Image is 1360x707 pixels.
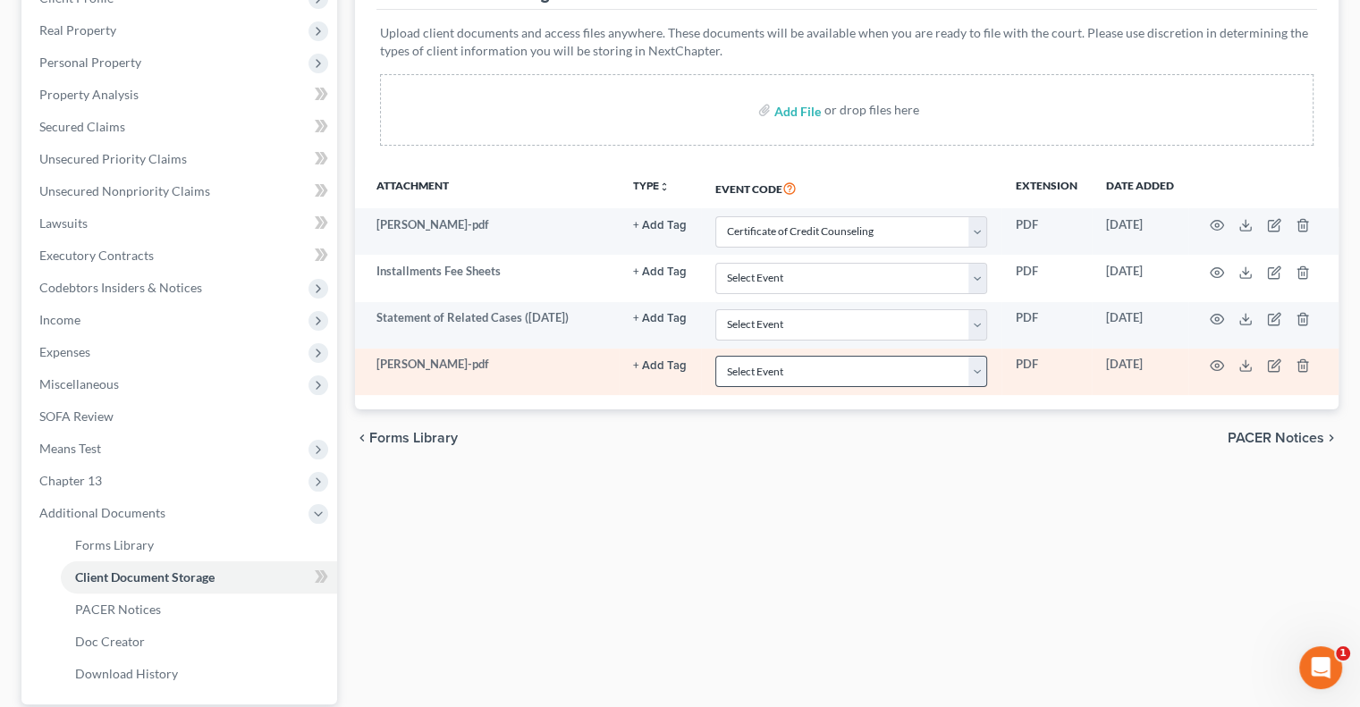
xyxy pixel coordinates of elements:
[1001,208,1092,255] td: PDF
[25,175,337,207] a: Unsecured Nonpriority Claims
[1001,255,1092,301] td: PDF
[1228,431,1339,445] button: PACER Notices chevron_right
[355,431,458,445] button: chevron_left Forms Library
[633,216,687,233] a: + Add Tag
[355,431,369,445] i: chevron_left
[25,111,337,143] a: Secured Claims
[39,215,88,231] span: Lawsuits
[633,220,687,231] button: + Add Tag
[659,181,670,192] i: unfold_more
[61,529,337,561] a: Forms Library
[701,167,1001,208] th: Event Code
[355,255,619,301] td: Installments Fee Sheets
[1228,431,1324,445] span: PACER Notices
[633,266,687,278] button: + Add Tag
[1092,302,1188,349] td: [DATE]
[39,248,154,263] span: Executory Contracts
[39,183,210,198] span: Unsecured Nonpriority Claims
[61,561,337,593] a: Client Document Storage
[39,151,187,166] span: Unsecured Priority Claims
[25,400,337,433] a: SOFA Review
[355,167,619,208] th: Attachment
[1001,302,1092,349] td: PDF
[1092,349,1188,395] td: [DATE]
[61,593,337,626] a: PACER Notices
[633,356,687,373] a: + Add Tag
[75,666,178,681] span: Download History
[633,313,687,324] button: + Add Tag
[633,309,687,326] a: + Add Tag
[633,181,670,192] button: TYPEunfold_more
[39,119,125,134] span: Secured Claims
[39,55,141,70] span: Personal Property
[1092,255,1188,301] td: [DATE]
[39,376,119,391] span: Miscellaneous
[75,537,154,552] span: Forms Library
[61,658,337,690] a: Download History
[369,431,458,445] span: Forms Library
[39,87,139,102] span: Property Analysis
[1001,349,1092,395] td: PDF
[75,634,145,649] span: Doc Creator
[39,344,90,359] span: Expenses
[25,240,337,272] a: Executory Contracts
[1299,646,1342,689] iframe: Intercom live chat
[1092,167,1188,208] th: Date added
[1092,208,1188,255] td: [DATE]
[1324,431,1339,445] i: chevron_right
[355,208,619,255] td: [PERSON_NAME]-pdf
[61,626,337,658] a: Doc Creator
[355,302,619,349] td: Statement of Related Cases ([DATE])
[39,22,116,38] span: Real Property
[39,280,202,295] span: Codebtors Insiders & Notices
[39,408,114,424] span: SOFA Review
[633,360,687,372] button: + Add Tag
[25,79,337,111] a: Property Analysis
[824,101,919,119] div: or drop files here
[39,312,80,327] span: Income
[39,473,102,488] span: Chapter 13
[39,441,101,456] span: Means Test
[633,263,687,280] a: + Add Tag
[355,349,619,395] td: [PERSON_NAME]-pdf
[25,207,337,240] a: Lawsuits
[1001,167,1092,208] th: Extension
[1336,646,1350,661] span: 1
[25,143,337,175] a: Unsecured Priority Claims
[380,24,1314,60] p: Upload client documents and access files anywhere. These documents will be available when you are...
[39,505,165,520] span: Additional Documents
[75,602,161,617] span: PACER Notices
[75,569,215,585] span: Client Document Storage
